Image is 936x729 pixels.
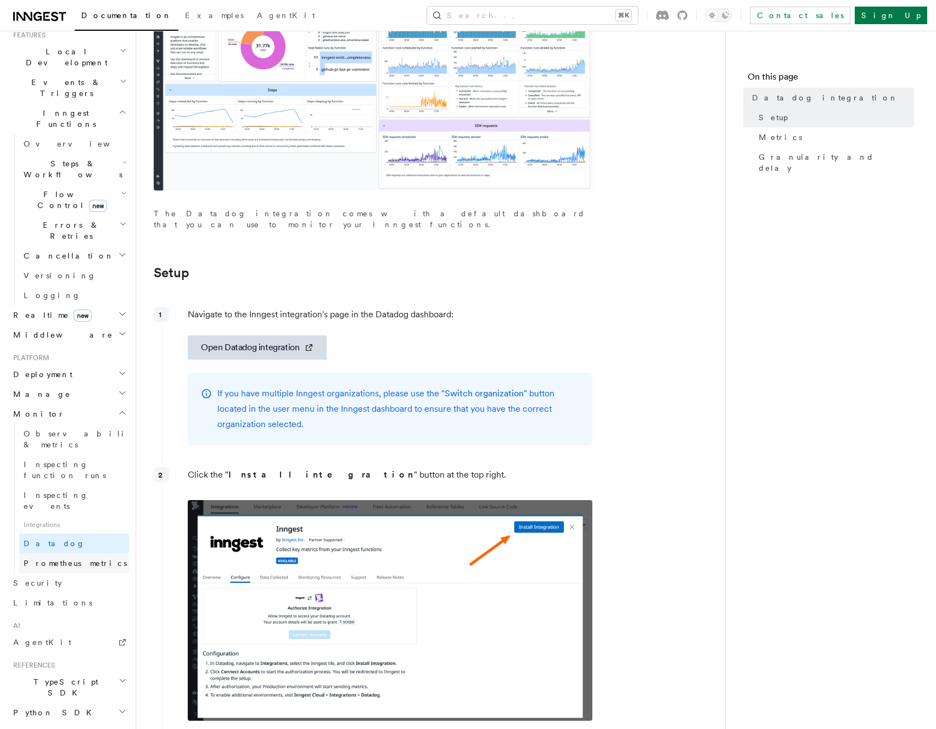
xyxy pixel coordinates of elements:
a: Datadog [19,534,129,553]
span: TypeScript SDK [9,676,119,698]
a: Inspecting function runs [19,455,129,485]
a: Versioning [19,266,129,285]
a: Setup [754,108,914,127]
span: Platform [9,354,49,362]
a: Inspecting events [19,485,129,516]
a: Limitations [9,593,129,613]
p: The Datadog integration comes with a default dashboard that you can use to monitor your Inngest f... [154,208,593,230]
span: Realtime [9,310,92,321]
span: Inspecting events [24,491,88,511]
span: Inspecting function runs [24,460,106,480]
span: Logging [24,291,81,300]
button: Manage [9,384,129,404]
button: Events & Triggers [9,72,129,103]
a: Contact sales [750,7,850,24]
a: Examples [178,3,250,30]
a: Switch organization [445,388,524,399]
a: Metrics [754,127,914,147]
button: Deployment [9,365,129,384]
a: Open Datadog integration [188,335,327,360]
span: Datadog integration [752,92,898,103]
a: Logging [19,285,129,305]
a: Prometheus metrics [19,553,129,573]
span: Limitations [13,598,92,607]
span: Deployment [9,369,72,380]
span: Monitor [9,408,65,419]
button: Steps & Workflows [19,154,129,184]
span: Steps & Workflows [19,158,122,180]
span: new [74,310,92,322]
span: References [9,661,55,670]
button: Errors & Retries [19,215,129,246]
p: Navigate to the Inngest integration's page in the Datadog dashboard: [188,307,592,322]
button: Flow Controlnew [19,184,129,215]
button: Inngest Functions [9,103,129,134]
span: Integrations [19,516,129,534]
a: AgentKit [9,632,129,652]
a: AgentKit [250,3,322,30]
button: Realtimenew [9,305,129,325]
button: Toggle dark mode [705,9,732,22]
button: TypeScript SDK [9,672,129,703]
button: Middleware [9,325,129,345]
a: Datadog integration [748,88,914,108]
span: Metrics [759,132,802,143]
span: Security [13,579,62,587]
a: Security [9,573,129,593]
span: Local Development [9,46,120,68]
span: Observability & metrics [24,429,137,449]
span: Python SDK [9,707,98,718]
span: Examples [185,11,244,20]
button: Monitor [9,404,129,424]
strong: Install integration [228,469,414,480]
span: Flow Control [19,189,121,211]
span: Datadog [24,539,85,548]
span: Versioning [24,271,96,280]
span: Errors & Retries [19,220,119,242]
span: AgentKit [13,638,71,647]
span: Inngest Functions [9,108,119,130]
a: Setup [154,265,189,281]
span: Documentation [81,11,172,20]
button: Search...⌘K [427,7,638,24]
h4: On this page [748,70,914,88]
span: Features [9,31,46,40]
div: 1 [154,307,169,322]
a: Granularity and delay [754,147,914,178]
span: AgentKit [257,11,315,20]
p: Click the " " button at the top right. [188,467,592,483]
button: Python SDK [9,703,129,722]
span: new [89,200,107,212]
a: Documentation [75,3,178,31]
p: If you have multiple Inngest organizations, please use the " " button located in the user menu in... [217,386,579,432]
div: 2 [154,467,169,483]
a: Sign Up [855,7,927,24]
div: Inngest Functions [9,134,129,305]
span: Events & Triggers [9,77,120,99]
a: Observability & metrics [19,424,129,455]
span: Overview [24,139,137,148]
span: Middleware [9,329,113,340]
img: The Datadog integration's install page [188,500,592,721]
span: Prometheus metrics [24,559,127,568]
span: Setup [759,112,788,123]
span: AI [9,621,20,630]
a: Overview [19,134,129,154]
span: Cancellation [19,250,114,261]
button: Local Development [9,42,129,72]
span: Manage [9,389,71,400]
span: Granularity and delay [759,152,914,173]
kbd: ⌘K [616,10,631,21]
div: Monitor [9,424,129,573]
button: Cancellation [19,246,129,266]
